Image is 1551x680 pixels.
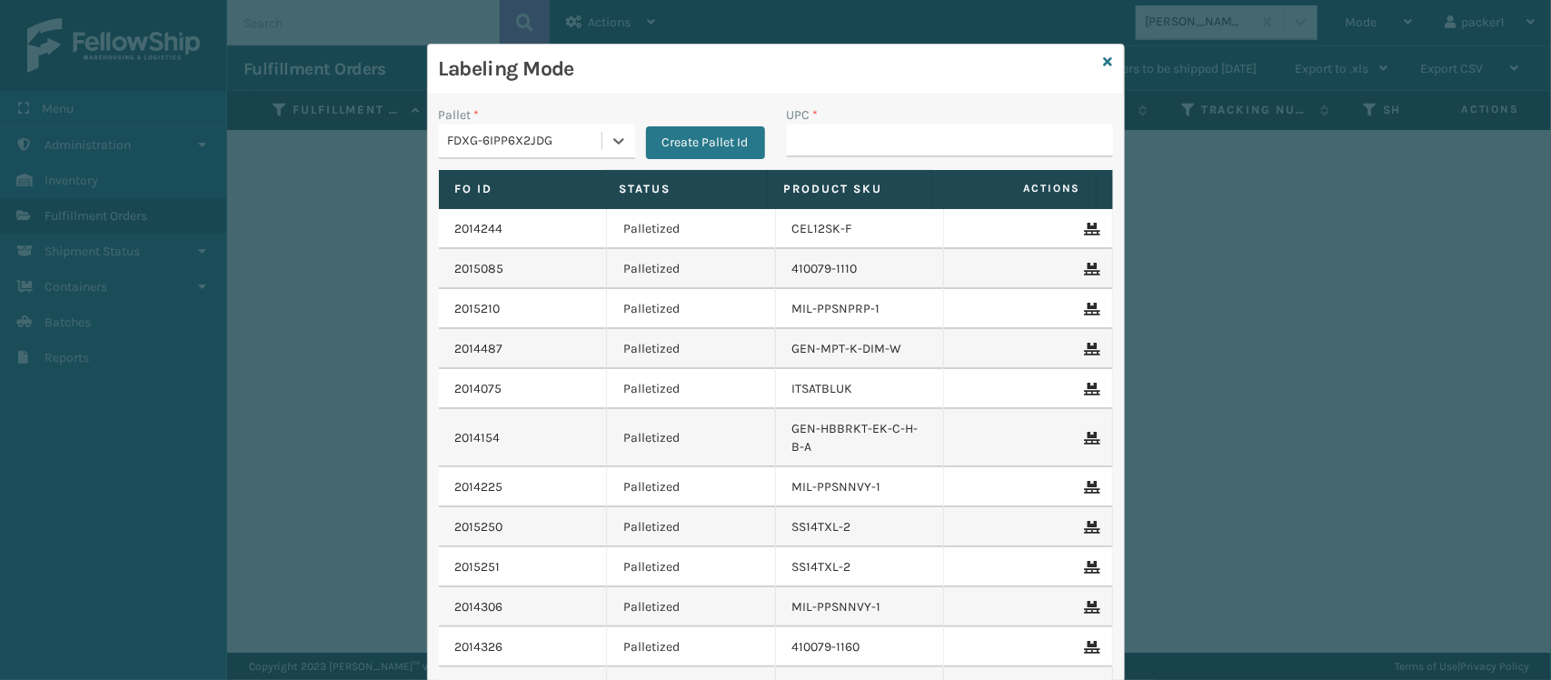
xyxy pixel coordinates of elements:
[607,329,776,369] td: Palletized
[607,409,776,467] td: Palletized
[1085,601,1096,614] i: Remove From Pallet
[455,518,503,536] a: 2015250
[1085,383,1096,395] i: Remove From Pallet
[776,587,945,627] td: MIL-PPSNNVY-1
[455,380,502,398] a: 2014075
[1085,263,1096,275] i: Remove From Pallet
[607,369,776,409] td: Palletized
[607,507,776,547] td: Palletized
[607,467,776,507] td: Palletized
[776,467,945,507] td: MIL-PPSNNVY-1
[938,174,1092,204] span: Actions
[784,181,915,197] label: Product SKU
[455,598,503,616] a: 2014306
[439,105,480,125] label: Pallet
[455,558,501,576] a: 2015251
[620,181,751,197] label: Status
[607,627,776,667] td: Palletized
[1085,432,1096,445] i: Remove From Pallet
[646,126,765,159] button: Create Pallet Id
[607,289,776,329] td: Palletized
[455,638,503,656] a: 2014326
[607,209,776,249] td: Palletized
[455,429,501,447] a: 2014154
[1085,223,1096,235] i: Remove From Pallet
[787,105,819,125] label: UPC
[455,260,504,278] a: 2015085
[455,220,503,238] a: 2014244
[439,55,1097,83] h3: Labeling Mode
[776,289,945,329] td: MIL-PPSNPRP-1
[776,209,945,249] td: CEL12SK-F
[776,507,945,547] td: SS14TXL-2
[607,587,776,627] td: Palletized
[455,181,586,197] label: Fo Id
[1085,343,1096,355] i: Remove From Pallet
[776,547,945,587] td: SS14TXL-2
[776,409,945,467] td: GEN-HBBRKT-EK-C-H-B-A
[1085,641,1096,654] i: Remove From Pallet
[455,478,503,496] a: 2014225
[448,132,603,151] div: FDXG-6IPP6X2JDG
[455,300,501,318] a: 2015210
[607,547,776,587] td: Palletized
[455,340,503,358] a: 2014487
[1085,521,1096,534] i: Remove From Pallet
[776,627,945,667] td: 410079-1160
[1085,561,1096,574] i: Remove From Pallet
[776,369,945,409] td: ITSATBLUK
[607,249,776,289] td: Palletized
[1085,481,1096,494] i: Remove From Pallet
[776,329,945,369] td: GEN-MPT-K-DIM-W
[1085,303,1096,315] i: Remove From Pallet
[776,249,945,289] td: 410079-1110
